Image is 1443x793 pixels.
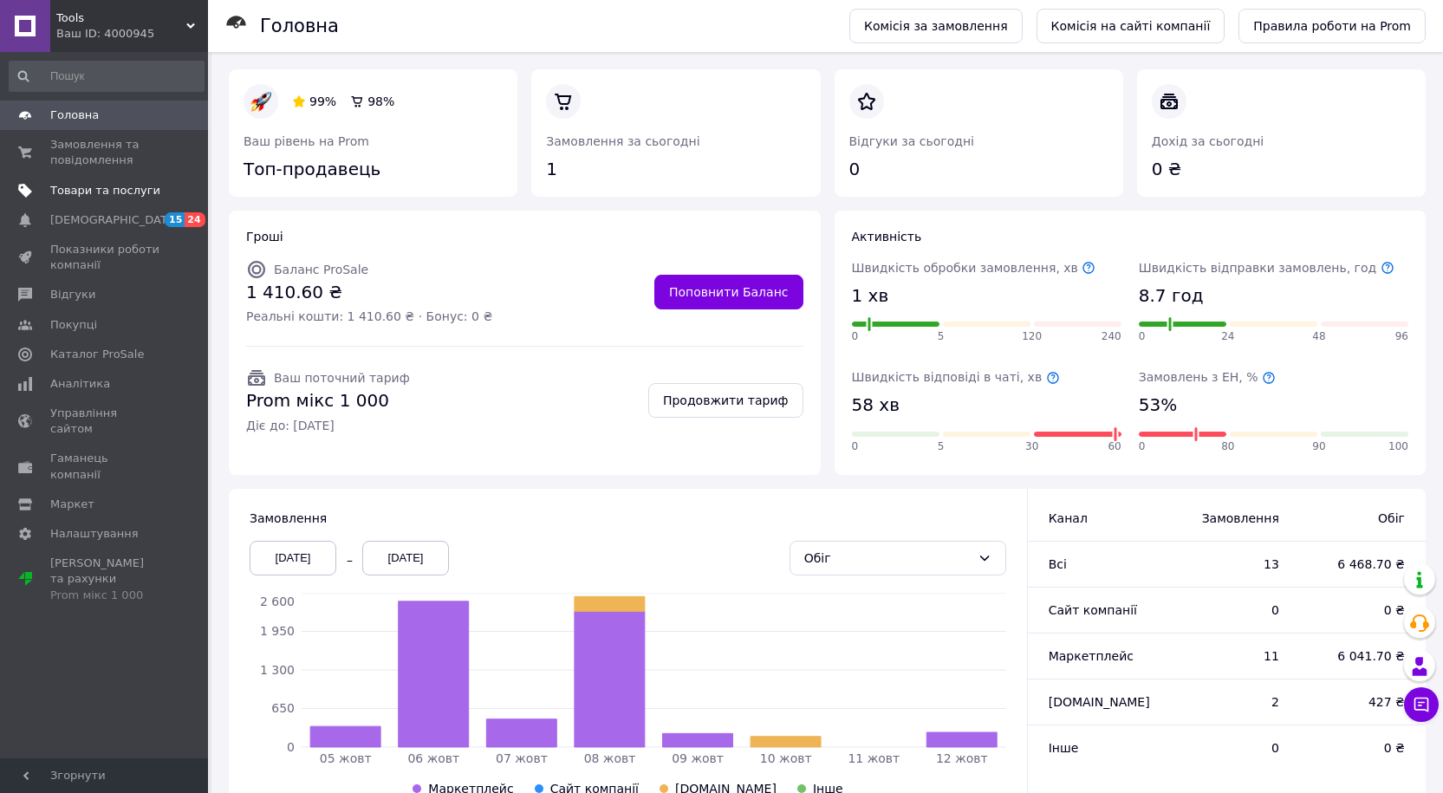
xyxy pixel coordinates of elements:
[1181,601,1279,619] span: 0
[246,230,283,244] span: Гроші
[852,230,922,244] span: Активність
[1049,511,1088,525] span: Канал
[50,497,94,512] span: Маркет
[648,383,803,418] a: Продовжити тариф
[50,107,99,123] span: Головна
[852,261,1096,275] span: Швидкість обробки замовлення, хв
[250,511,327,525] span: Замовлення
[1139,329,1146,344] span: 0
[246,417,410,434] span: Діє до: [DATE]
[849,9,1023,43] a: Комісія за замовлення
[271,701,295,715] tspan: 650
[1181,510,1279,527] span: Замовлення
[1022,329,1042,344] span: 120
[1314,693,1405,711] span: 427 ₴
[362,541,449,575] div: [DATE]
[1314,601,1405,619] span: 0 ₴
[50,451,160,482] span: Гаманець компанії
[1238,9,1426,43] a: Правила роботи на Prom
[496,751,548,765] tspan: 07 жовт
[1139,393,1177,418] span: 53%
[367,94,394,108] span: 98%
[260,663,295,677] tspan: 1 300
[852,329,859,344] span: 0
[1139,261,1394,275] span: Швидкість відправки замовлень, год
[1181,647,1279,665] span: 11
[1049,695,1150,709] span: [DOMAIN_NAME]
[760,751,812,765] tspan: 10 жовт
[1181,556,1279,573] span: 13
[9,61,205,92] input: Пошук
[1049,741,1079,755] span: Інше
[260,16,339,36] h1: Головна
[50,137,160,168] span: Замовлення та повідомлення
[1312,439,1325,454] span: 90
[260,595,295,608] tspan: 2 600
[50,183,160,198] span: Товари та послуги
[1404,687,1439,722] button: Чат з покупцем
[246,308,492,325] span: Реальні кошти: 1 410.60 ₴ · Бонус: 0 ₴
[938,329,945,344] span: 5
[852,439,859,454] span: 0
[852,283,889,309] span: 1 хв
[1037,9,1225,43] a: Комісія на сайті компанії
[185,212,205,227] span: 24
[246,388,410,413] span: Prom мікс 1 000
[50,212,179,228] span: [DEMOGRAPHIC_DATA]
[1181,693,1279,711] span: 2
[1049,649,1134,663] span: Маркетплейс
[50,588,160,603] div: Prom мікс 1 000
[1395,329,1408,344] span: 96
[50,556,160,603] span: [PERSON_NAME] та рахунки
[1102,329,1121,344] span: 240
[50,287,95,302] span: Відгуки
[309,94,336,108] span: 99%
[287,740,295,754] tspan: 0
[1312,329,1325,344] span: 48
[1314,739,1405,757] span: 0 ₴
[1025,439,1038,454] span: 30
[260,624,295,638] tspan: 1 950
[1221,439,1234,454] span: 80
[165,212,185,227] span: 15
[50,526,139,542] span: Налаштування
[1314,510,1405,527] span: Обіг
[250,541,336,575] div: [DATE]
[50,376,110,392] span: Аналітика
[274,371,410,385] span: Ваш поточний тариф
[584,751,636,765] tspan: 08 жовт
[1221,329,1234,344] span: 24
[804,549,971,568] div: Обіг
[407,751,459,765] tspan: 06 жовт
[1314,556,1405,573] span: 6 468.70 ₴
[1139,283,1204,309] span: 8.7 год
[852,393,900,418] span: 58 хв
[1108,439,1121,454] span: 60
[1388,439,1408,454] span: 100
[1139,370,1276,384] span: Замовлень з ЕН, %
[56,26,208,42] div: Ваш ID: 4000945
[936,751,988,765] tspan: 12 жовт
[274,263,368,276] span: Баланс ProSale
[50,242,160,273] span: Показники роботи компанії
[852,370,1060,384] span: Швидкість відповіді в чаті, хв
[246,280,492,305] span: 1 410.60 ₴
[1049,557,1067,571] span: Всi
[1314,647,1405,665] span: 6 041.70 ₴
[1139,439,1146,454] span: 0
[56,10,186,26] span: Tools
[938,439,945,454] span: 5
[320,751,372,765] tspan: 05 жовт
[50,347,144,362] span: Каталог ProSale
[654,275,803,309] a: Поповнити Баланс
[1049,603,1137,617] span: Сайт компанії
[1181,739,1279,757] span: 0
[50,406,160,437] span: Управління сайтом
[848,751,900,765] tspan: 11 жовт
[50,317,97,333] span: Покупці
[672,751,724,765] tspan: 09 жовт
